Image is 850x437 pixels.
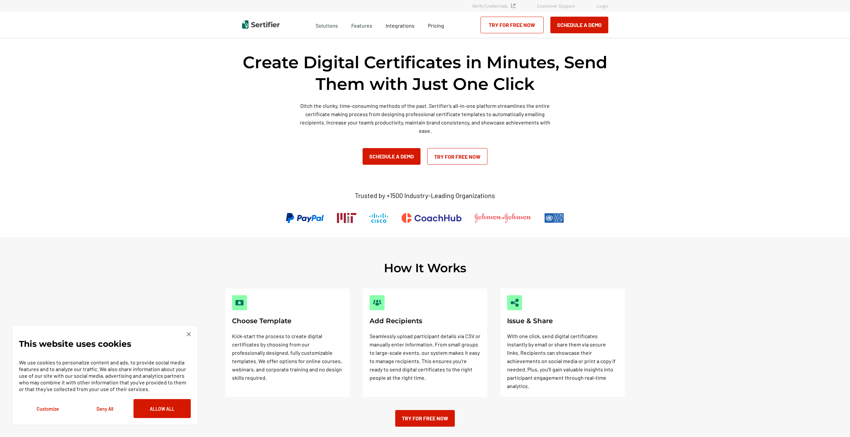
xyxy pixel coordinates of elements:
h1: Create Digital Certificates in Minutes, Send Them with Just One Click [242,52,608,95]
a: Login [597,3,608,9]
img: Massachusetts Institute of Technology [337,213,356,223]
button: Schedule a Demo [550,17,608,33]
h3: Add Recipients [370,317,480,325]
img: Add Recipients Image [373,299,381,307]
h3: Issue & Share [507,317,618,325]
p: Ditch the clunky, time-consuming methods of the past. Sertifier’s all-in-one platform streamlines... [297,102,553,135]
button: Customize [19,399,76,418]
a: Try for Free Now [480,17,544,33]
p: This website uses cookies [19,340,131,347]
img: Cookie Popup Close [187,332,191,336]
img: Issue & Share Image [510,299,519,307]
button: Deny All [76,399,134,418]
p: We use cookies to personalize content and ads, to provide social media features and to analyze ou... [19,359,191,392]
a: Integrations [386,21,415,29]
iframe: Chat Widget [817,405,850,437]
a: Try for Free Now [427,148,487,165]
img: CoachHub [402,213,461,223]
p: With one click, send digital certificates instantly by email or share them via secure links. Reci... [507,332,618,390]
p: Seamlessly upload participant details via CSV or manually enter information. From small groups to... [370,332,480,382]
span: Integrations [386,22,415,29]
img: Verified [511,4,515,8]
button: Schedule a Demo [363,148,421,165]
span: Pricing [428,22,444,29]
img: Johnson & Johnson [475,213,531,223]
a: Verify Credentials [472,3,515,9]
img: Cisco [370,213,388,223]
span: Features [351,21,372,29]
img: PayPal [286,213,324,223]
p: Kick-start the process to create digital certificates by choosing from our professionally designe... [232,332,343,382]
h3: Choose Template [232,317,343,325]
a: Pricing [428,21,444,29]
img: Choose Template Image [235,299,244,307]
a: Try for Free Now [395,410,455,427]
a: Customer Support [537,3,575,9]
span: Solutions [316,21,338,29]
p: Trusted by +1500 Industry-Leading Organizations [355,191,495,200]
h2: How It Works [384,261,466,275]
img: UNDP [544,213,564,223]
button: Allow All [134,399,191,418]
img: Sertifier | Digital Credentialing Platform [242,20,280,29]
